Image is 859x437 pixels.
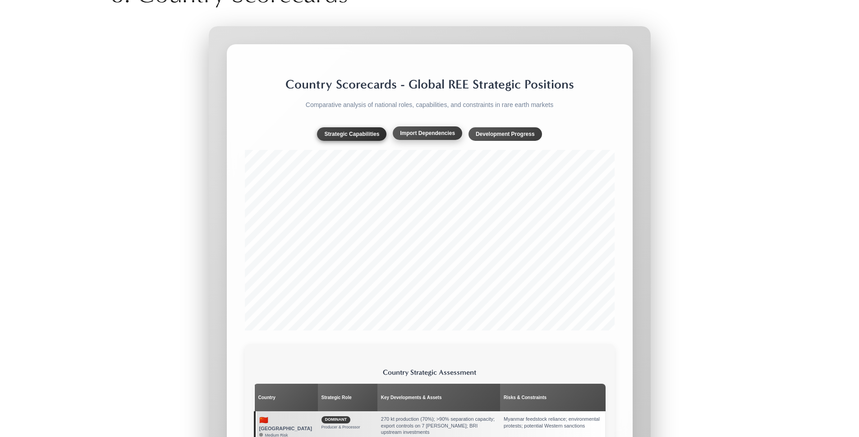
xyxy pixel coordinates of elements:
th: Key Developments & Assets [377,384,500,411]
span: 🇨🇳 [259,416,268,424]
button: Import Dependencies [393,126,462,140]
div: Country [383,367,409,377]
div: Strategic [410,367,437,377]
div: Assessment [439,367,476,377]
button: Strategic Capabilities [317,127,386,141]
h2: Country Scorecards - Global REE Strategic Positions [245,77,615,92]
th: Strategic Role [318,384,377,411]
button: Development Progress [469,127,542,141]
span: Dominant [322,416,351,423]
strong: [GEOGRAPHIC_DATA] [259,426,312,431]
p: Comparative analysis of national roles, capabilities, and constraints in rare earth markets [245,99,615,111]
th: Country [255,384,318,411]
th: Risks & Constraints [500,384,605,411]
small: Producer & Processor [322,425,360,429]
